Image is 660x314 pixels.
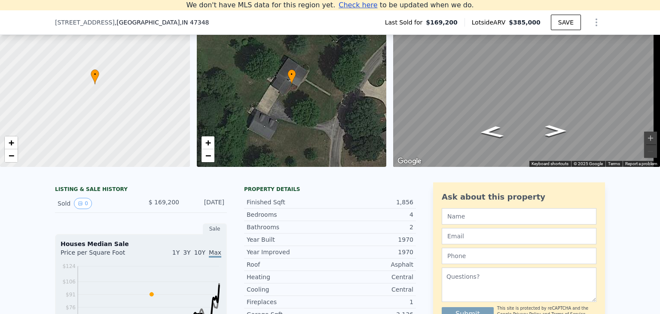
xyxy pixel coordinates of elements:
span: Max [209,249,221,258]
a: Report a problem [625,161,657,166]
span: • [287,71,296,78]
div: Bedrooms [247,210,330,219]
span: + [205,137,211,148]
span: $ 169,200 [149,199,179,206]
div: LISTING & SALE HISTORY [55,186,227,194]
div: Heating [247,273,330,281]
input: Email [442,228,596,244]
img: Google [395,156,424,167]
div: Year Improved [247,248,330,256]
div: [DATE] [186,198,224,209]
div: Map [393,2,660,167]
span: $385,000 [509,19,541,26]
div: Roof [247,260,330,269]
div: Ask about this property [442,191,596,203]
span: © 2025 Google [574,161,603,166]
tspan: $106 [62,279,76,285]
a: Zoom out [202,149,214,162]
a: Open this area in Google Maps (opens a new window) [395,156,424,167]
a: Zoom in [202,136,214,149]
span: 10Y [194,249,205,256]
path: Go South, S Angling Pike [469,123,514,141]
a: Terms [608,161,620,166]
button: Show Options [588,14,605,31]
div: Cooling [247,285,330,294]
span: , [GEOGRAPHIC_DATA] [115,18,209,27]
a: Zoom in [5,136,18,149]
div: 2 [330,223,413,231]
tspan: $91 [66,292,76,298]
span: 3Y [183,249,190,256]
input: Phone [442,248,596,264]
span: Lotside ARV [472,18,509,27]
div: 1,856 [330,198,413,206]
span: , IN 47348 [180,19,209,26]
div: 1970 [330,248,413,256]
div: 1 [330,298,413,306]
button: Keyboard shortcuts [532,161,568,167]
span: 1Y [172,249,180,256]
span: $169,200 [426,18,458,27]
div: Bathrooms [247,223,330,231]
div: Houses Median Sale [61,240,221,248]
span: Check here [339,1,377,9]
path: Go Northeast, S Angling Pike [536,123,575,139]
div: • [287,69,296,84]
div: 1970 [330,235,413,244]
div: Asphalt [330,260,413,269]
div: Street View [393,2,660,167]
div: Sold [58,198,134,209]
div: Property details [244,186,416,193]
a: Zoom out [5,149,18,162]
tspan: $124 [62,263,76,269]
span: − [205,150,211,161]
div: Central [330,273,413,281]
tspan: $76 [66,305,76,311]
button: Zoom out [644,145,657,158]
span: Last Sold for [385,18,426,27]
div: Finished Sqft [247,198,330,206]
span: • [91,71,99,78]
div: Price per Square Foot [61,248,141,262]
div: • [91,69,99,84]
span: − [9,150,14,161]
div: Year Built [247,235,330,244]
button: View historical data [74,198,92,209]
div: Central [330,285,413,294]
button: Zoom in [644,132,657,145]
div: 4 [330,210,413,219]
span: + [9,137,14,148]
button: SAVE [551,15,581,30]
input: Name [442,208,596,225]
span: [STREET_ADDRESS] [55,18,115,27]
div: Sale [203,223,227,234]
div: Fireplaces [247,298,330,306]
